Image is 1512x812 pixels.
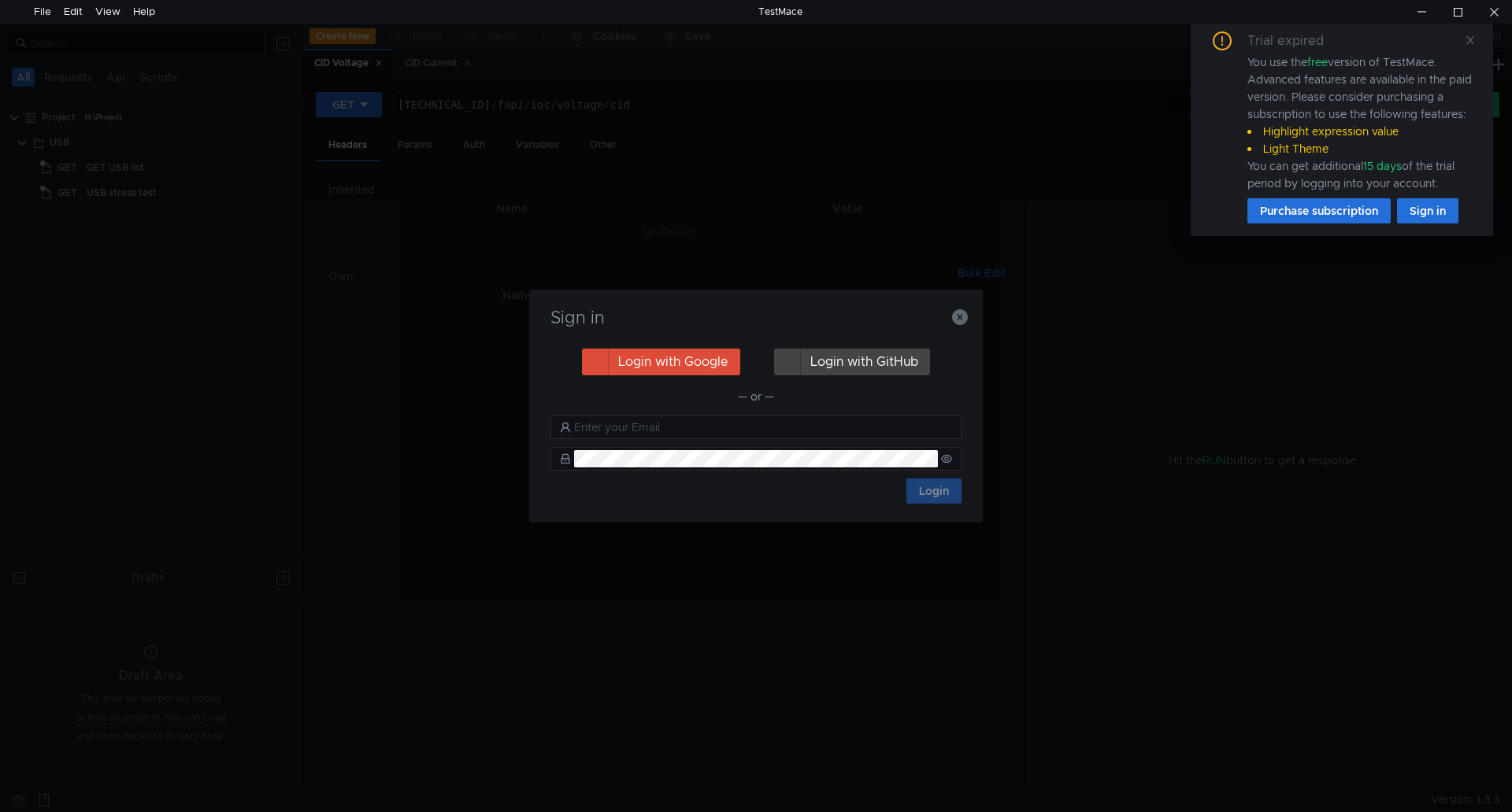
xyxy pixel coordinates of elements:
[1363,159,1402,173] span: 15 days
[1247,31,1343,50] div: Trial expired
[1247,54,1474,192] div: You use the version of TestMace. Advanced features are available in the paid version. Please cons...
[582,349,740,375] button: Login with Google
[574,419,952,436] input: Enter your Email
[1247,198,1391,223] button: Purchase subscription
[1247,140,1474,157] li: Light Theme
[774,349,930,375] button: Login with GitHub
[550,387,962,406] div: — or —
[548,308,964,327] h3: Sign in
[1307,55,1328,69] span: free
[1247,123,1474,140] li: Highlight expression value
[1247,157,1474,192] div: You can get additional of the trial period by logging into your account.
[1397,198,1458,223] button: Sign in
